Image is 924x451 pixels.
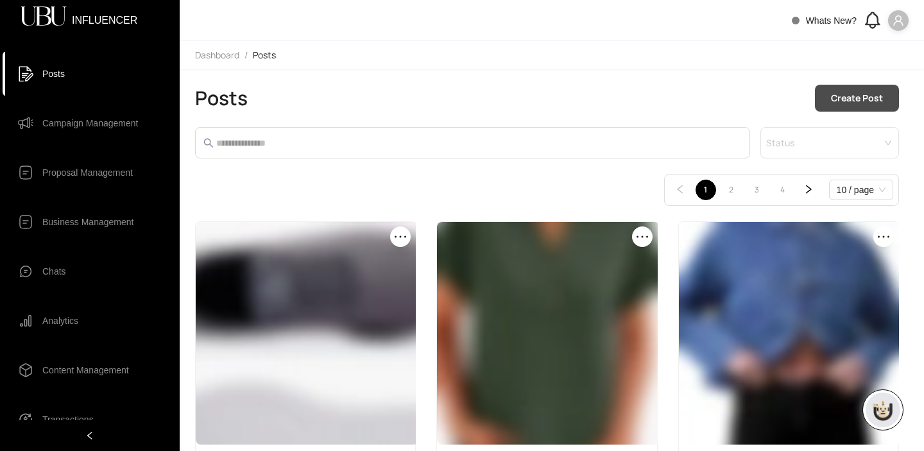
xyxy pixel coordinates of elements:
span: left [675,184,685,194]
div: Page Size [829,180,893,200]
span: user [893,15,904,26]
span: search [203,138,214,148]
button: right [798,180,819,200]
a: 1 [696,180,715,200]
li: Previous Page [670,180,690,200]
span: ellipsis [635,229,650,244]
a: 2 [722,180,741,200]
span: Business Management [42,209,133,235]
span: left [85,431,94,440]
span: Dashboard [195,49,239,61]
a: 3 [748,180,767,200]
button: Create Post [815,85,899,112]
span: ellipsis [393,229,408,244]
span: Whats New? [806,15,857,26]
li: Next Page [798,180,819,200]
span: 10 / page [837,180,886,200]
span: Analytics [42,308,78,334]
button: left [670,180,690,200]
span: Posts [253,49,276,61]
li: 3 [747,180,767,200]
li: / [244,49,248,62]
h2: Posts [195,87,248,110]
span: Proposal Management [42,160,133,185]
span: Campaign Management [42,110,138,136]
li: 1 [696,180,716,200]
span: ellipsis [876,229,891,244]
span: INFLUENCER [72,15,137,18]
span: Transactions [42,407,94,432]
span: Chats [42,259,66,284]
span: Create Post [831,91,883,105]
span: right [803,184,814,194]
li: 2 [721,180,742,200]
span: Content Management [42,357,129,383]
a: 4 [773,180,792,200]
img: chatboticon-C4A3G2IU.png [870,397,896,423]
span: Posts [42,61,65,87]
li: 4 [773,180,793,200]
